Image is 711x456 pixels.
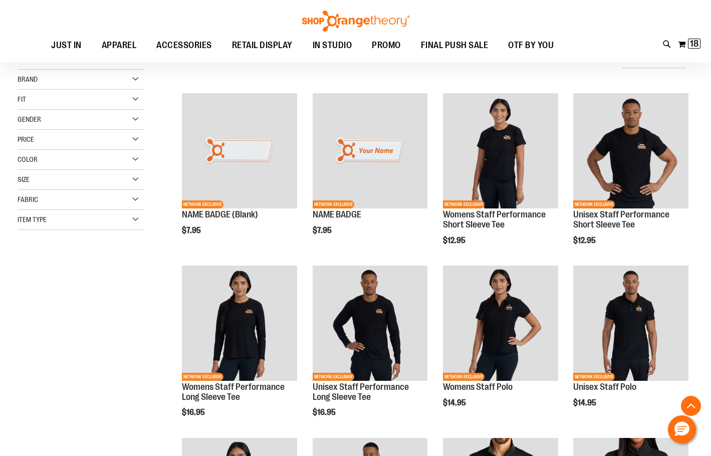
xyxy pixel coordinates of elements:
a: Womens Staff PoloNETWORK EXCLUSIVE [443,266,558,382]
span: NETWORK EXCLUSIVE [573,373,615,381]
span: NETWORK EXCLUSIVE [182,200,223,208]
a: FINAL PUSH SALE [411,34,499,57]
span: Color [18,155,38,163]
img: Unisex Staff Performance Long Sleeve Tee [313,266,428,381]
a: Unisex Staff Performance Short Sleeve TeeNETWORK EXCLUSIVE [573,93,688,210]
div: product [568,88,693,270]
div: product [438,261,563,433]
a: APPAREL [92,34,147,57]
span: 18 [690,39,698,49]
img: Womens Staff Polo [443,266,558,381]
span: $7.95 [182,226,202,235]
a: Womens Staff Polo [443,382,513,392]
a: IN STUDIO [303,34,362,57]
span: OTF BY YOU [508,34,554,57]
span: Size [18,175,30,183]
div: product [438,88,563,270]
span: $16.95 [182,408,206,417]
span: Fabric [18,195,38,203]
span: JUST IN [51,34,82,57]
a: Unisex Staff Polo [573,382,636,392]
a: Unisex Staff Performance Long Sleeve TeeNETWORK EXCLUSIVE [313,266,428,382]
img: Unisex Staff Polo [573,266,688,381]
div: product [308,261,433,442]
img: Shop Orangetheory [301,11,411,32]
a: Womens Staff Performance Short Sleeve TeeNETWORK EXCLUSIVE [443,93,558,210]
span: $7.95 [313,226,333,235]
img: Womens Staff Performance Short Sleeve Tee [443,93,558,208]
span: NETWORK EXCLUSIVE [573,200,615,208]
a: OTF BY YOU [498,34,564,57]
img: Unisex Staff Performance Short Sleeve Tee [573,93,688,208]
span: PROMO [372,34,401,57]
span: $14.95 [443,398,467,407]
span: APPAREL [102,34,137,57]
span: Brand [18,75,38,83]
button: Hello, have a question? Let’s chat. [668,415,696,443]
a: Unisex Staff Performance Short Sleeve Tee [573,209,669,230]
a: JUST IN [41,34,92,57]
a: ACCESSORIES [146,34,222,57]
span: NETWORK EXCLUSIVE [443,200,485,208]
button: Back To Top [681,396,701,416]
span: Item Type [18,215,47,223]
img: NAME BADGE (Blank) [182,93,297,208]
span: FINAL PUSH SALE [421,34,489,57]
div: product [568,261,693,433]
span: $12.95 [443,236,467,245]
span: NETWORK EXCLUSIVE [182,373,223,381]
span: NETWORK EXCLUSIVE [443,373,485,381]
a: Unisex Staff Performance Long Sleeve Tee [313,382,409,402]
div: product [177,261,302,442]
span: Fit [18,95,26,103]
a: NAME BADGE (Blank) [182,209,258,219]
span: NETWORK EXCLUSIVE [313,200,354,208]
div: product [177,88,302,261]
img: Womens Staff Performance Long Sleeve Tee [182,266,297,381]
a: Womens Staff Performance Long Sleeve Tee [182,382,285,402]
span: Price [18,135,34,143]
span: ACCESSORIES [156,34,212,57]
a: Product image for NAME BADGENETWORK EXCLUSIVE [313,93,428,210]
a: NAME BADGE [313,209,361,219]
span: NETWORK EXCLUSIVE [313,373,354,381]
a: NAME BADGE (Blank)NETWORK EXCLUSIVE [182,93,297,210]
span: $16.95 [313,408,337,417]
span: $14.95 [573,398,598,407]
span: IN STUDIO [313,34,352,57]
img: Product image for NAME BADGE [313,93,428,208]
a: Womens Staff Performance Long Sleeve TeeNETWORK EXCLUSIVE [182,266,297,382]
a: PROMO [362,34,411,57]
span: Gender [18,115,41,123]
a: RETAIL DISPLAY [222,34,303,57]
span: $12.95 [573,236,597,245]
span: RETAIL DISPLAY [232,34,293,57]
a: Unisex Staff PoloNETWORK EXCLUSIVE [573,266,688,382]
div: product [308,88,433,261]
a: Womens Staff Performance Short Sleeve Tee [443,209,546,230]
